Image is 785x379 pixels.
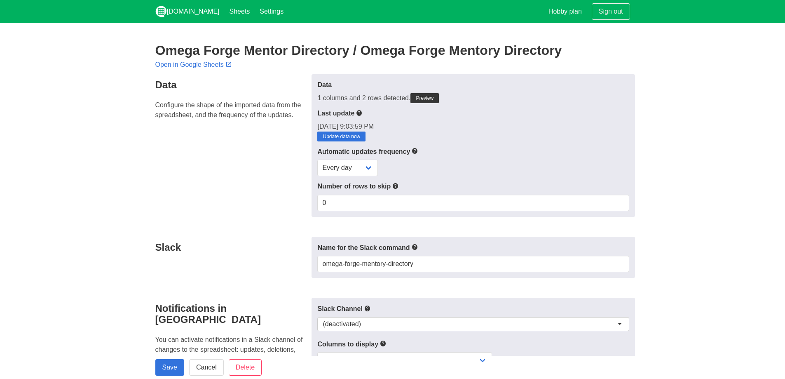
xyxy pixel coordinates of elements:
h2: Omega Forge Mentor Directory / Omega Forge Mentory Directory [155,43,630,58]
label: Columns to display [317,339,629,349]
label: Last update [317,108,629,118]
input: Delete [229,359,262,376]
input: Save [155,359,184,376]
label: Data [317,80,629,90]
a: Preview [410,93,439,103]
label: Slack Channel [317,304,629,314]
a: Cancel [189,359,224,376]
h4: Data [155,79,307,90]
img: logo_v2_white.png [155,6,167,17]
label: Name for the Slack command [317,242,629,253]
span: [DATE] 9:03:59 PM [317,123,374,130]
p: Configure the shape of the imported data from the spreadsheet, and the frequency of the updates. [155,100,307,120]
input: Text input [317,256,629,272]
h4: Notifications in [GEOGRAPHIC_DATA] [155,303,307,325]
a: Open in Google Sheets [155,61,234,68]
a: Sign out [592,3,630,20]
label: Automatic updates frequency [317,146,629,157]
h4: Slack [155,242,307,253]
div: 1 columns and 2 rows detected. [317,93,629,103]
a: Update data now [317,132,366,141]
div: (deactivated) [323,320,361,328]
label: Number of rows to skip [317,181,629,191]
